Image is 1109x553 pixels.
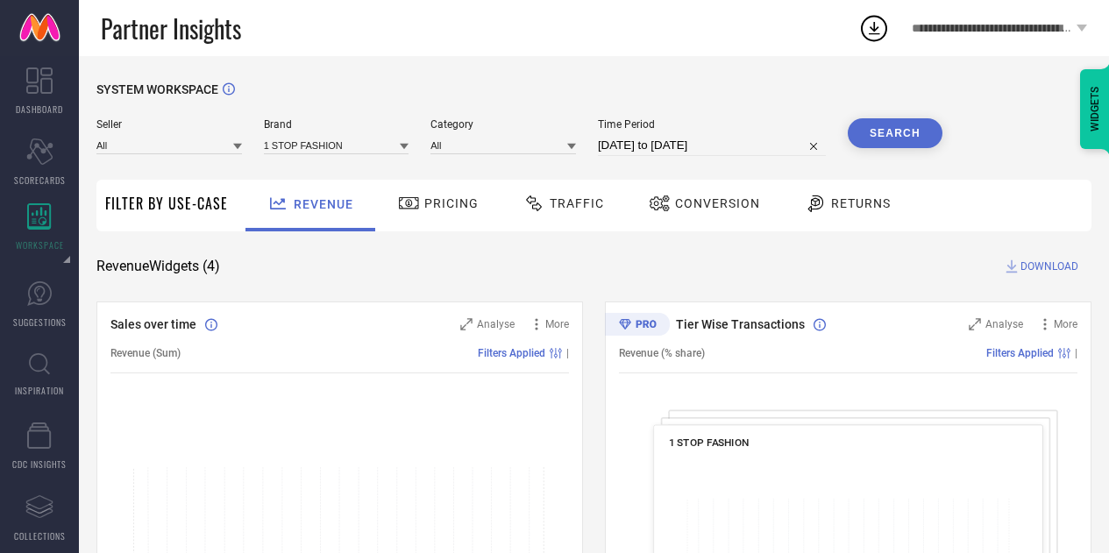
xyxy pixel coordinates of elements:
span: Traffic [550,196,604,210]
span: Sales over time [110,317,196,331]
span: Partner Insights [101,11,241,46]
div: Open download list [858,12,890,44]
span: | [566,347,569,359]
span: Pricing [424,196,479,210]
span: Time Period [598,118,826,131]
span: Conversion [675,196,760,210]
input: Select time period [598,135,826,156]
span: Revenue (Sum) [110,347,181,359]
svg: Zoom [969,318,981,330]
span: WORKSPACE [16,238,64,252]
span: SYSTEM WORKSPACE [96,82,218,96]
span: More [1054,318,1077,330]
span: More [545,318,569,330]
span: INSPIRATION [15,384,64,397]
span: Seller [96,118,242,131]
span: Revenue (% share) [619,347,705,359]
button: Search [848,118,942,148]
span: SUGGESTIONS [13,315,67,329]
span: | [1075,347,1077,359]
span: Analyse [985,318,1023,330]
span: Analyse [477,318,515,330]
span: Revenue Widgets ( 4 ) [96,258,220,275]
div: Premium [605,313,670,339]
span: 1 STOP FASHION [669,436,750,449]
span: Filters Applied [478,347,545,359]
span: Brand [264,118,409,131]
span: COLLECTIONS [14,529,66,542]
span: Filter By Use-Case [105,193,228,214]
span: Revenue [294,197,353,211]
span: DASHBOARD [16,103,63,116]
span: DOWNLOAD [1020,258,1078,275]
span: SCORECARDS [14,174,66,187]
span: CDC INSIGHTS [12,457,67,471]
span: Filters Applied [986,347,1054,359]
span: Returns [831,196,891,210]
span: Category [430,118,576,131]
svg: Zoom [460,318,473,330]
span: Tier Wise Transactions [676,317,805,331]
